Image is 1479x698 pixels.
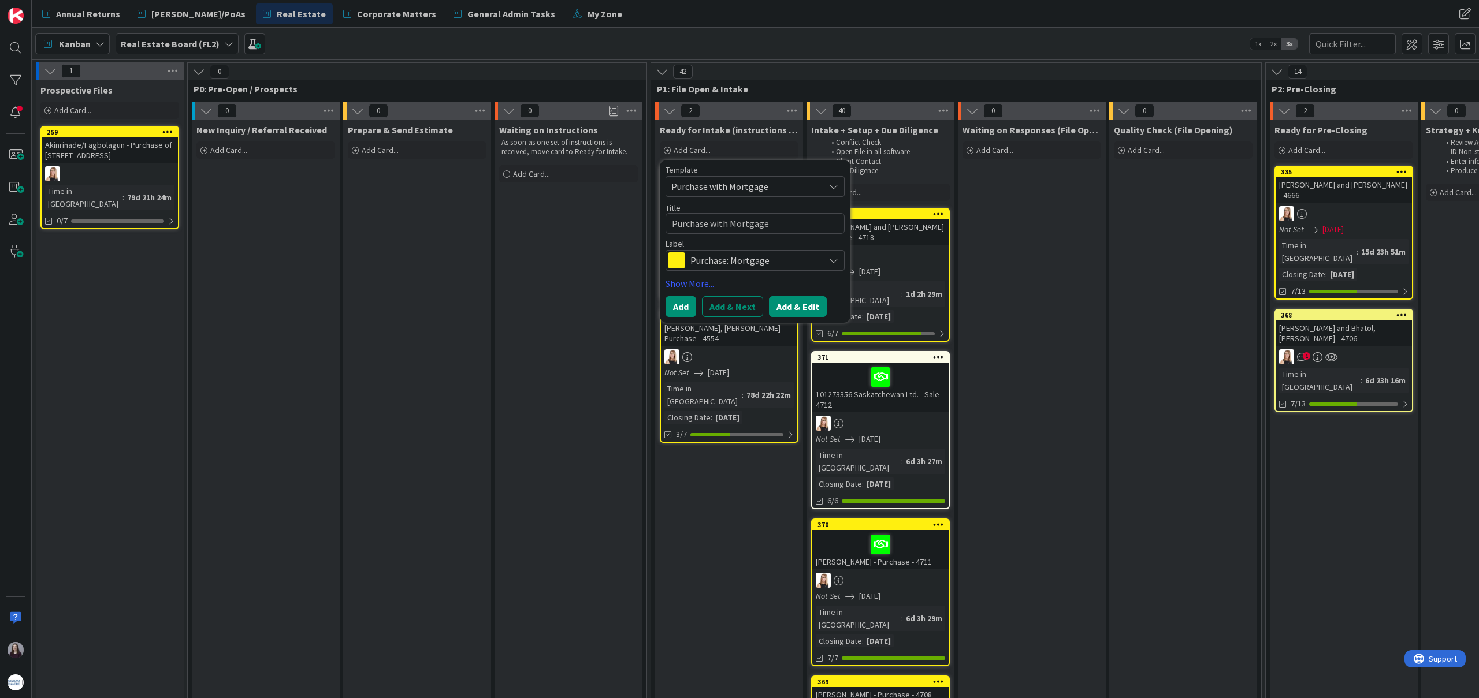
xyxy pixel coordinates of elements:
span: 3/7 [676,428,687,441]
div: DB [42,166,178,181]
div: [DATE] [712,411,742,424]
img: DB [45,166,60,181]
span: : [711,411,712,424]
div: 259 [42,127,178,137]
i: Not Set [816,591,841,601]
span: 6/6 [827,495,838,507]
div: Time in [GEOGRAPHIC_DATA] [1279,239,1357,264]
img: avatar [8,674,24,690]
span: : [862,310,864,323]
span: Add Card... [54,105,91,115]
i: Not Set [1279,224,1304,234]
span: 7/13 [1291,398,1306,410]
div: 370 [817,521,949,529]
span: 3x [1281,38,1297,50]
div: 373 [817,210,949,218]
span: : [862,634,864,647]
div: 262[PERSON_NAME], [PERSON_NAME] - Purchase - 4554 [661,310,797,346]
div: 335[PERSON_NAME] and [PERSON_NAME] - 4666 [1276,167,1412,203]
div: Time in [GEOGRAPHIC_DATA] [1279,368,1361,393]
span: Prospective Files [40,84,113,96]
div: DB [812,248,949,263]
span: : [862,477,864,490]
span: [DATE] [859,266,880,278]
div: 370[PERSON_NAME] - Purchase - 4711 [812,520,949,569]
div: 259 [47,128,178,136]
div: Time in [GEOGRAPHIC_DATA] [816,449,901,474]
div: 369 [812,677,949,687]
div: [DATE] [864,477,894,490]
div: DB [661,349,797,364]
div: 368 [1281,311,1412,319]
span: : [901,288,903,300]
div: 78d 22h 22m [744,389,794,401]
span: Real Estate [277,7,326,21]
span: New Inquiry / Referral Received [196,124,327,136]
b: Real Estate Board (FL2) [121,38,220,50]
div: DB [812,573,949,588]
div: [PERSON_NAME] and Bhatol, [PERSON_NAME] - 4706 [1276,320,1412,346]
span: 42 [673,65,693,79]
i: Not Set [664,367,689,378]
span: Add Card... [674,145,711,155]
img: DB [816,573,831,588]
div: 371 [817,353,949,361]
span: Add Card... [976,145,1013,155]
span: Add Card... [362,145,399,155]
span: Intake + Setup + Due Diligence [811,124,938,136]
div: 15d 23h 51m [1358,245,1409,258]
a: My Zone [566,3,629,24]
span: Purchase with Mortgage [671,179,816,194]
span: Corporate Matters [357,7,436,21]
div: Time in [GEOGRAPHIC_DATA] [45,185,122,210]
span: Add Card... [1440,187,1477,197]
span: Waiting on Responses (File Opening) [963,124,1101,136]
span: 1x [1250,38,1266,50]
div: 1d 2h 29m [903,288,945,300]
span: 6/7 [827,327,838,339]
span: 7/13 [1291,285,1306,297]
div: 6d 3h 29m [903,612,945,625]
span: [DATE] [859,590,880,602]
div: [PERSON_NAME], [PERSON_NAME] - Purchase - 4554 [661,320,797,346]
span: : [1357,245,1358,258]
div: 259Akinrinade/Fagbolagun - Purchase of [STREET_ADDRESS] [42,127,178,163]
span: Add Card... [513,169,550,179]
span: 2 [681,104,700,118]
a: 335[PERSON_NAME] and [PERSON_NAME] - 4666DBNot Set[DATE]Time in [GEOGRAPHIC_DATA]:15d 23h 51mClos... [1274,166,1413,300]
div: 368 [1276,310,1412,320]
span: : [742,389,744,401]
div: [PERSON_NAME] and [PERSON_NAME] - 4666 [1276,177,1412,203]
div: Time in [GEOGRAPHIC_DATA] [816,606,901,631]
div: [DATE] [864,634,894,647]
div: [PERSON_NAME] - Purchase - 4711 [812,530,949,569]
span: 2x [1266,38,1281,50]
a: Show More... [666,277,845,290]
span: 0 [520,104,540,118]
input: Quick Filter... [1309,33,1396,54]
div: Closing Date [664,411,711,424]
div: 373[PERSON_NAME] and [PERSON_NAME] - Purchase - 4718 [812,209,949,245]
a: Real Estate [256,3,333,24]
span: 40 [832,104,852,118]
img: DB [1279,206,1294,221]
span: : [901,612,903,625]
div: [DATE] [864,310,894,323]
div: 335 [1281,168,1412,176]
span: P1: File Open & Intake [657,83,1247,95]
span: 2 [1295,104,1315,118]
button: Add [666,296,696,317]
div: DB [1276,206,1412,221]
div: 79d 21h 24m [124,191,174,204]
a: 262[PERSON_NAME], [PERSON_NAME] - Purchase - 4554DBNot Set[DATE]Time in [GEOGRAPHIC_DATA]:78d 22h... [660,309,798,443]
span: 1 [61,64,81,78]
div: Time in [GEOGRAPHIC_DATA] [816,281,901,307]
span: General Admin Tasks [467,7,555,21]
a: 370[PERSON_NAME] - Purchase - 4711DBNot Set[DATE]Time in [GEOGRAPHIC_DATA]:6d 3h 29mClosing Date:... [811,518,950,666]
span: P0: Pre-Open / Prospects [194,83,632,95]
span: Annual Returns [56,7,120,21]
div: DB [812,416,949,431]
span: Prepare & Send Estimate [348,124,453,136]
span: 0 [983,104,1003,118]
span: 0 [217,104,237,118]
